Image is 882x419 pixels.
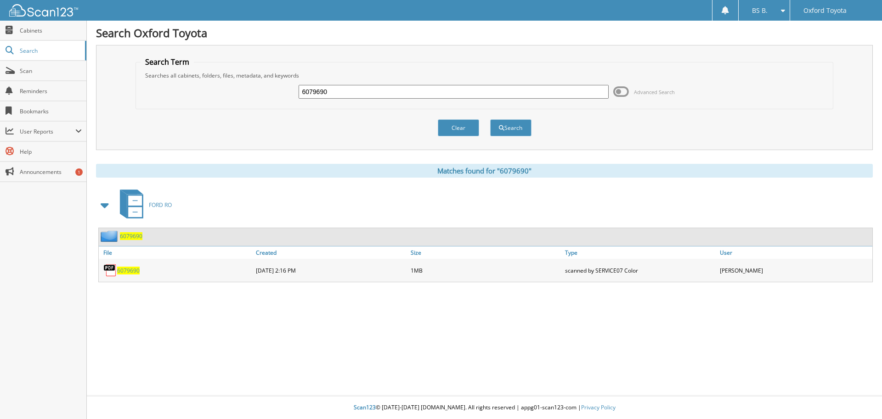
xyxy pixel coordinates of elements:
span: Advanced Search [634,89,675,95]
span: Scan [20,67,82,75]
a: Privacy Policy [581,403,616,411]
div: Matches found for "6079690" [96,164,873,178]
span: BS B. [752,8,768,13]
span: User Reports [20,128,75,135]
span: Oxford Toyota [803,8,847,13]
button: Clear [438,119,479,136]
span: Help [20,148,82,156]
span: Reminders [20,87,82,95]
a: FORD RO [114,187,172,223]
div: Searches all cabinets, folders, files, metadata, and keywords [141,72,829,79]
div: © [DATE]-[DATE] [DOMAIN_NAME]. All rights reserved | appg01-scan123-com | [87,397,882,419]
img: scan123-logo-white.svg [9,4,78,17]
h1: Search Oxford Toyota [96,25,873,40]
div: 1 [75,168,83,176]
iframe: Chat Widget [836,375,882,419]
div: scanned by SERVICE07 Color [563,261,718,279]
a: Size [408,246,563,259]
img: folder2.png [101,230,120,242]
div: [PERSON_NAME] [718,261,872,279]
span: FORD RO [149,201,172,209]
a: User [718,246,872,259]
span: Bookmarks [20,107,82,115]
a: 6079690 [120,232,142,240]
legend: Search Term [141,57,194,67]
span: Scan123 [354,403,376,411]
span: Announcements [20,168,82,176]
a: 6079690 [117,267,140,274]
img: PDF.png [103,263,117,277]
div: 1MB [408,261,563,279]
span: Cabinets [20,27,82,34]
div: [DATE] 2:16 PM [254,261,408,279]
a: File [99,246,254,259]
a: Type [563,246,718,259]
span: Search [20,47,80,55]
button: Search [490,119,531,136]
a: Created [254,246,408,259]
